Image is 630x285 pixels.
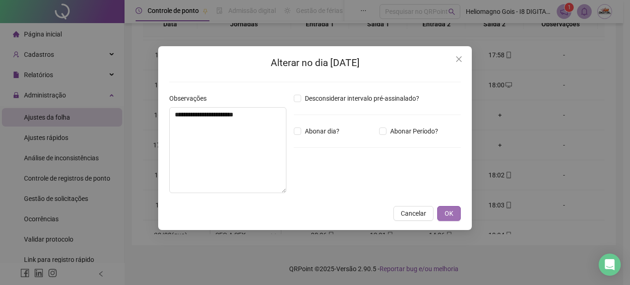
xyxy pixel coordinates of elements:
label: Observações [169,93,213,103]
button: Cancelar [393,206,434,221]
span: Desconsiderar intervalo pré-assinalado? [301,93,423,103]
span: OK [445,208,453,218]
div: Open Intercom Messenger [599,254,621,276]
span: Cancelar [401,208,426,218]
button: Close [452,52,466,67]
button: OK [437,206,461,221]
span: close [455,55,463,63]
span: Abonar dia? [301,126,343,136]
h2: Alterar no dia [DATE] [169,55,461,71]
span: Abonar Período? [386,126,442,136]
